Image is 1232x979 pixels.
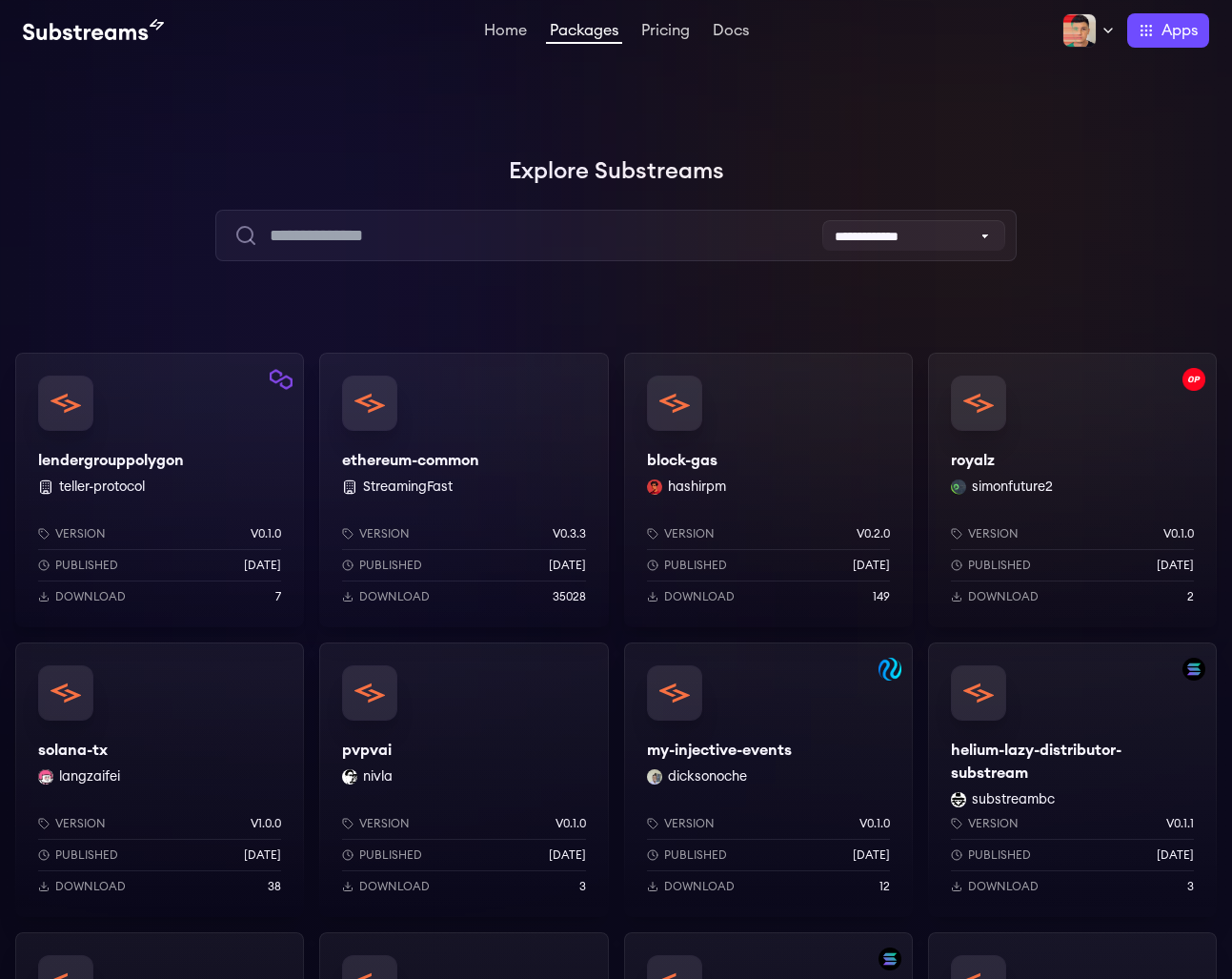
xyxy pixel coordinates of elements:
p: Published [968,847,1031,863]
p: v1.0.0 [251,816,281,831]
a: Packages [546,23,622,44]
p: Version [359,816,410,831]
p: Published [359,558,422,573]
p: v0.1.0 [859,816,890,831]
button: StreamingFast [363,478,453,497]
p: [DATE] [549,847,586,863]
p: Version [968,816,1019,831]
a: Filter by solana networkhelium-lazy-distributor-substreamhelium-lazy-distributor-substreamsubstre... [928,642,1217,917]
button: langzaifei [59,767,120,786]
p: Download [968,589,1039,604]
p: Published [359,847,422,863]
a: Docs [709,23,753,42]
p: v0.1.0 [251,526,281,541]
p: Published [55,847,118,863]
p: Download [664,879,735,894]
img: Filter by optimism network [1182,368,1205,391]
p: Version [664,816,715,831]
p: Published [968,558,1031,573]
button: simonfuture2 [972,478,1053,497]
p: v0.1.1 [1166,816,1194,831]
p: 7 [275,589,281,604]
p: Published [664,847,727,863]
p: 35028 [553,589,586,604]
button: teller-protocol [59,478,145,497]
p: v0.3.3 [553,526,586,541]
button: nivla [363,767,393,786]
p: Version [55,526,106,541]
p: [DATE] [1157,847,1194,863]
p: Download [359,879,430,894]
img: Substream's logo [23,19,164,42]
a: solana-txsolana-txlangzaifei langzaifeiVersionv1.0.0Published[DATE]Download38 [15,642,304,917]
p: [DATE] [244,847,281,863]
p: Published [664,558,727,573]
a: Pricing [637,23,694,42]
p: 3 [579,879,586,894]
p: Version [664,526,715,541]
p: Version [359,526,410,541]
button: hashirpm [668,478,726,497]
img: Profile [1062,13,1097,48]
a: pvpvaipvpvainivla nivlaVersionv0.1.0Published[DATE]Download3 [319,642,608,917]
a: ethereum-commonethereum-common StreamingFastVersionv0.3.3Published[DATE]Download35028 [319,353,608,627]
img: Filter by polygon network [270,368,293,391]
a: block-gasblock-gashashirpm hashirpmVersionv0.2.0Published[DATE]Download149 [624,353,913,627]
p: v0.1.0 [1163,526,1194,541]
a: Filter by injective-mainnet networkmy-injective-eventsmy-injective-eventsdicksonoche dicksonocheV... [624,642,913,917]
h1: Explore Substreams [15,153,1217,191]
span: Apps [1161,19,1198,42]
p: Download [664,589,735,604]
p: Download [359,589,430,604]
button: substreambc [972,790,1055,809]
p: Download [55,589,126,604]
img: Filter by injective-mainnet network [879,658,901,681]
p: 38 [268,879,281,894]
a: Filter by polygon networklendergrouppolygonlendergrouppolygon teller-protocolVersionv0.1.0Publish... [15,353,304,627]
p: Published [55,558,118,573]
p: Download [55,879,126,894]
a: Home [480,23,531,42]
p: v0.1.0 [555,816,586,831]
img: Filter by solana network [879,948,901,970]
p: 2 [1187,589,1194,604]
p: v0.2.0 [857,526,890,541]
p: [DATE] [549,558,586,573]
p: 12 [879,879,890,894]
button: dicksonoche [668,767,747,786]
p: Version [55,816,106,831]
p: 3 [1187,879,1194,894]
p: [DATE] [853,558,890,573]
p: [DATE] [244,558,281,573]
p: Download [968,879,1039,894]
p: [DATE] [853,847,890,863]
img: Filter by solana network [1182,658,1205,681]
p: 149 [873,589,890,604]
a: Filter by optimism networkroyalzroyalzsimonfuture2 simonfuture2Versionv0.1.0Published[DATE]Download2 [928,353,1217,627]
p: [DATE] [1157,558,1194,573]
p: Version [968,526,1019,541]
